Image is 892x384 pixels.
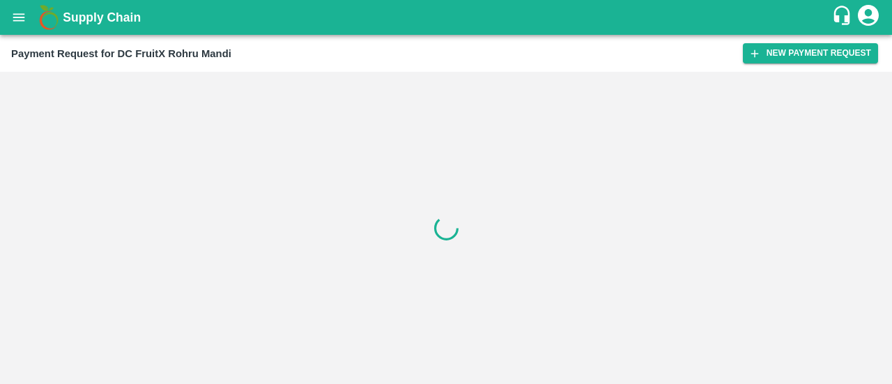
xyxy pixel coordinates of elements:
div: account of current user [856,3,881,32]
a: Supply Chain [63,8,831,27]
img: logo [35,3,63,31]
b: Supply Chain [63,10,141,24]
button: New Payment Request [743,43,878,63]
button: open drawer [3,1,35,33]
b: Payment Request for DC FruitX Rohru Mandi [11,48,231,59]
div: customer-support [831,5,856,30]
